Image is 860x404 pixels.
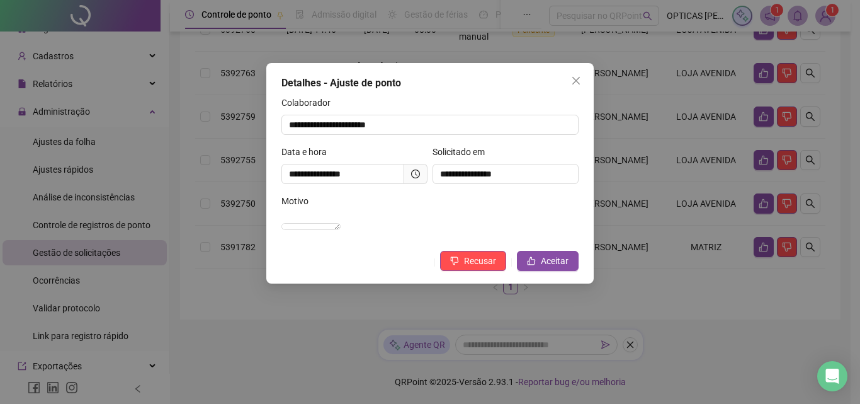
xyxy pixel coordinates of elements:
[817,361,847,391] div: Open Intercom Messenger
[517,251,579,271] button: Aceitar
[571,76,581,86] span: close
[411,170,420,178] span: clock-circle
[464,254,496,268] span: Recusar
[281,145,335,159] label: Data e hora
[566,71,586,91] button: Close
[281,96,339,110] label: Colaborador
[281,194,317,208] label: Motivo
[527,257,536,265] span: like
[433,145,493,159] label: Solicitado em
[281,76,579,91] div: Detalhes - Ajuste de ponto
[450,257,459,265] span: dislike
[440,251,506,271] button: Recusar
[541,254,569,268] span: Aceitar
